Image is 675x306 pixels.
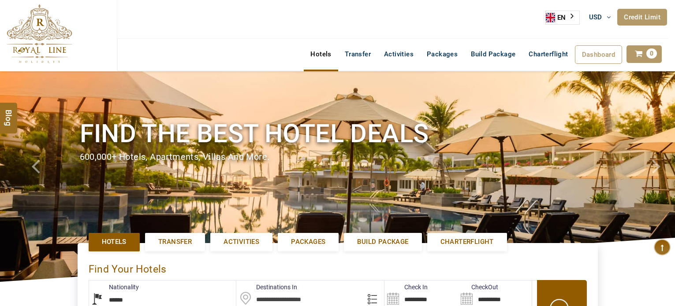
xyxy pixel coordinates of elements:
a: Build Package [464,45,522,63]
span: Dashboard [582,51,615,59]
aside: Language selected: English [545,11,580,25]
span: Activities [224,237,259,247]
h1: Find the best hotel deals [80,117,596,150]
a: Hotels [304,45,338,63]
div: Find Your Hotels [89,254,587,280]
img: The Royal Line Holidays [7,4,72,63]
a: Credit Limit [617,9,667,26]
a: Packages [420,45,464,63]
span: Charterflight [440,237,494,247]
div: Language [545,11,580,25]
a: Hotels [89,233,140,251]
span: 0 [646,48,657,59]
span: Packages [291,237,325,247]
span: USD [589,13,602,21]
a: Build Package [344,233,421,251]
span: Hotels [102,237,127,247]
a: Activities [377,45,420,63]
a: Transfer [338,45,377,63]
a: Transfer [145,233,205,251]
label: Check In [384,283,428,291]
a: Charterflight [427,233,507,251]
label: Nationality [89,283,139,291]
span: Transfer [158,237,192,247]
a: Activities [210,233,272,251]
span: Build Package [357,237,408,247]
label: Destinations In [236,283,297,291]
div: 600,000+ hotels, apartments, villas and more. [80,151,596,163]
a: 0 [627,45,662,63]
span: Charterflight [529,50,568,58]
label: CheckOut [458,283,498,291]
a: Packages [278,233,339,251]
a: Charterflight [522,45,574,63]
a: EN [546,11,579,24]
span: Blog [3,110,15,117]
